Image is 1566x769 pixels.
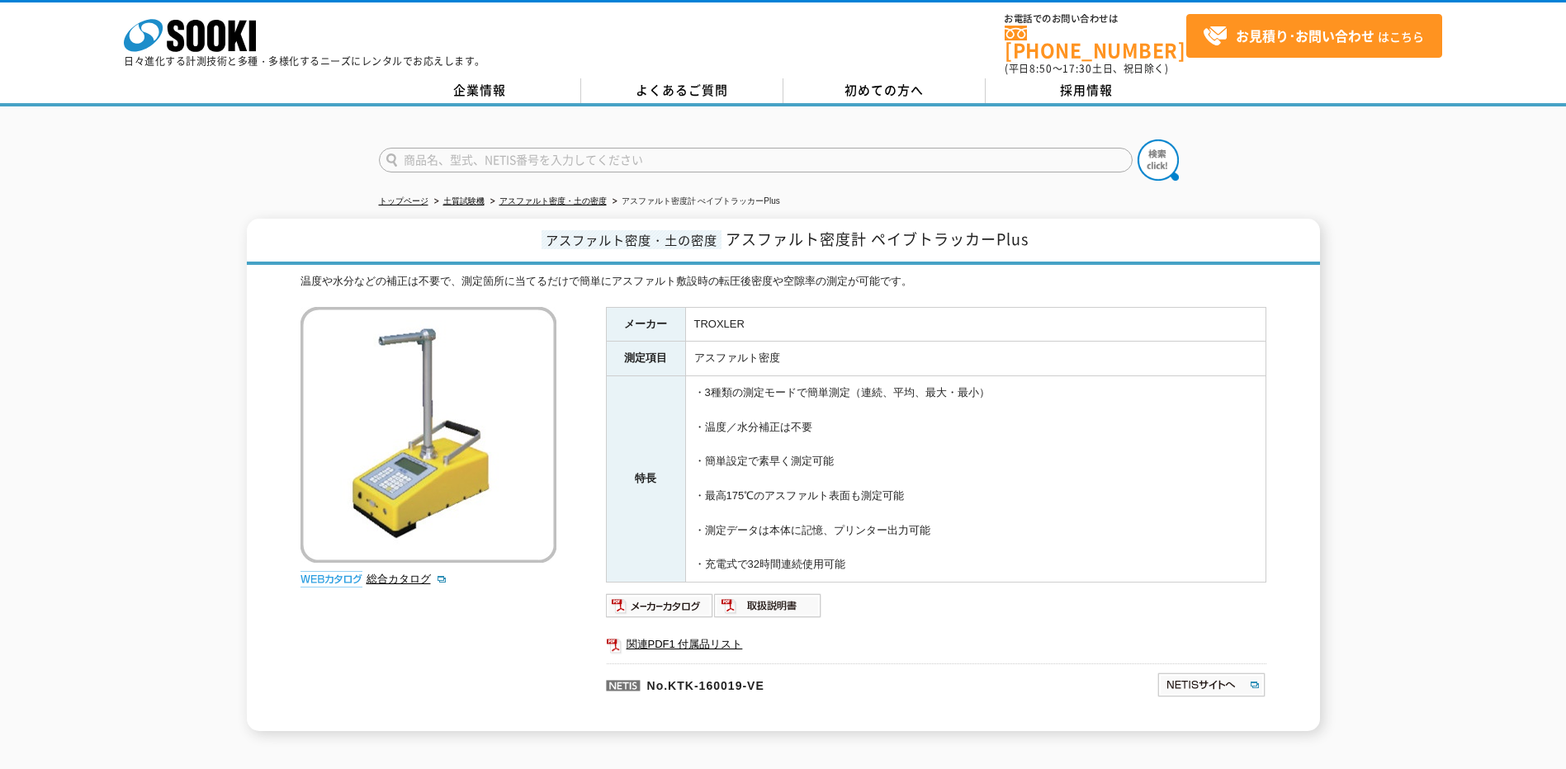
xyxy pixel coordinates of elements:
[845,81,924,99] span: 初めての方へ
[1203,24,1424,49] span: はこちら
[606,592,714,619] img: メーカーカタログ
[1062,61,1092,76] span: 17:30
[443,196,485,205] a: 土質試験機
[1005,14,1186,24] span: お電話でのお問い合わせは
[606,342,685,376] th: 測定項目
[1029,61,1053,76] span: 8:50
[1138,139,1179,181] img: btn_search.png
[685,307,1266,342] td: TROXLER
[300,571,362,587] img: webカタログ
[685,376,1266,583] td: ・3種類の測定モードで簡単測定（連続、平均、最大・最小） ・温度／水分補正は不要 ・簡単設定で素早く測定可能 ・最高175℃のアスファルト表面も測定可能 ・測定データは本体に記憶、プリンター出力...
[609,193,780,210] li: アスファルト密度計 ぺイブトラッカーPlus
[542,230,721,249] span: アスファルト密度・土の密度
[714,592,822,619] img: 取扱説明書
[300,273,1266,290] div: 温度や水分などの補正は不要で、測定箇所に当てるだけで簡単にアスファルト敷設時の転圧後密度や空隙率の測定が可能です。
[1005,61,1168,76] span: (平日 ～ 土日、祝日除く)
[379,78,581,103] a: 企業情報
[379,148,1133,172] input: 商品名、型式、NETIS番号を入力してください
[379,196,428,205] a: トップページ
[1157,672,1266,698] img: NETISサイトへ
[1005,26,1186,59] a: [PHONE_NUMBER]
[300,307,556,563] img: アスファルト密度計 ぺイブトラッカーPlus
[606,603,714,616] a: メーカーカタログ
[783,78,986,103] a: 初めての方へ
[606,663,997,703] p: No.KTK-160019-VE
[606,307,685,342] th: メーカー
[499,196,607,205] a: アスファルト密度・土の密度
[685,342,1266,376] td: アスファルト密度
[986,78,1188,103] a: 採用情報
[581,78,783,103] a: よくあるご質問
[714,603,822,616] a: 取扱説明書
[606,376,685,583] th: 特長
[726,228,1029,250] span: アスファルト密度計 ペイブトラッカーPlus
[606,634,1266,655] a: 関連PDF1 付属品リスト
[367,573,447,585] a: 総合カタログ
[124,56,485,66] p: 日々進化する計測技術と多種・多様化するニーズにレンタルでお応えします。
[1186,14,1442,58] a: お見積り･お問い合わせはこちら
[1236,26,1374,45] strong: お見積り･お問い合わせ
